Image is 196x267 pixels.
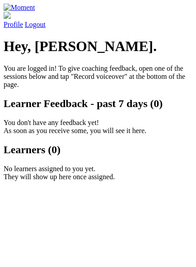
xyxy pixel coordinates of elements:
[4,98,192,110] h2: Learner Feedback - past 7 days (0)
[4,38,192,55] h1: Hey, [PERSON_NAME].
[25,21,46,28] a: Logout
[4,12,11,19] img: default_avatar-b4e2223d03051bc43aaaccfb402a43260a3f17acc7fafc1603fdf008d6cba3c9.png
[4,119,192,135] p: You don't have any feedback yet! As soon as you receive some, you will see it here.
[4,165,192,181] p: No learners assigned to you yet. They will show up here once assigned.
[4,4,35,12] img: Moment
[4,65,192,89] p: You are logged in! To give coaching feedback, open one of the sessions below and tap "Record voic...
[4,12,192,28] a: Profile
[4,144,192,156] h2: Learners (0)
